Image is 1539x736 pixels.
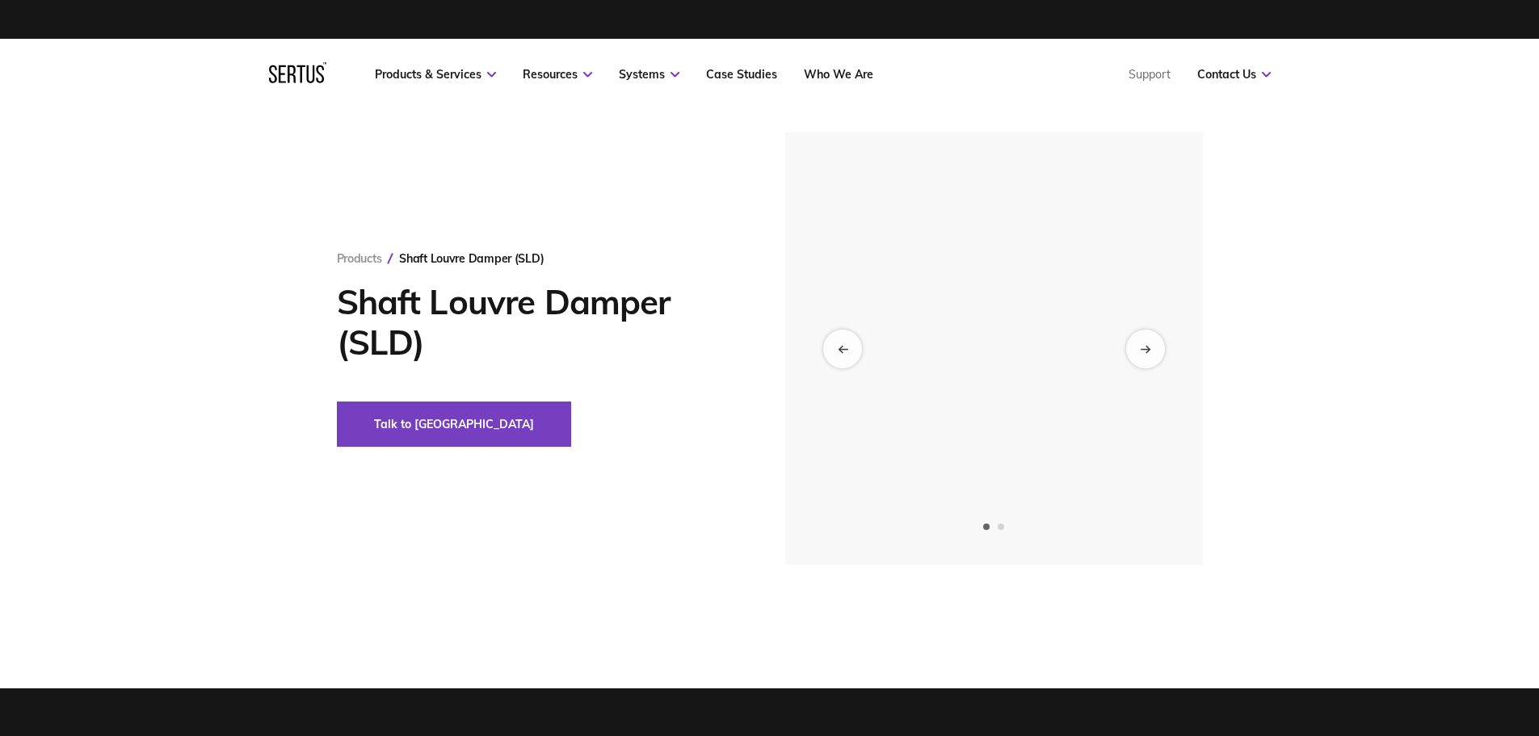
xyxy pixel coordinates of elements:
a: Support [1129,67,1171,82]
a: Resources [523,67,592,82]
a: Case Studies [706,67,777,82]
button: Talk to [GEOGRAPHIC_DATA] [337,402,571,447]
div: Previous slide [823,330,862,368]
span: Go to slide 2 [998,524,1004,530]
a: Products & Services [375,67,496,82]
h1: Shaft Louvre Damper (SLD) [337,282,737,363]
a: Products [337,251,382,266]
a: Systems [619,67,679,82]
a: Who We Are [804,67,873,82]
div: Next slide [1126,330,1165,368]
a: Contact Us [1197,67,1271,82]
